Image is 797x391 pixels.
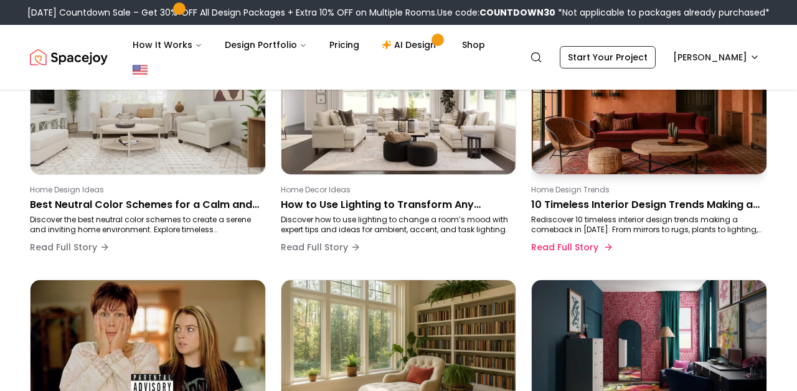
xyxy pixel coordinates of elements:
[123,32,495,57] nav: Main
[215,32,317,57] button: Design Portfolio
[30,33,266,265] a: Best Neutral Color Schemes for a Calm and Cozy Home in 2025Home Design IdeasBest Neutral Color Sc...
[560,46,656,68] a: Start Your Project
[479,6,555,19] b: COUNTDOWN30
[30,215,261,235] p: Discover the best neutral color schemes to create a serene and inviting home environment. Explore...
[31,34,265,174] img: Best Neutral Color Schemes for a Calm and Cozy Home in 2025
[30,25,767,90] nav: Global
[531,197,762,212] p: 10 Timeless Interior Design Trends Making a Comeback
[281,197,512,212] p: How to Use Lighting to Transform Any Room’s Mood: Expert Interior Design Guide
[281,34,516,174] img: How to Use Lighting to Transform Any Room’s Mood: Expert Interior Design Guide
[30,197,261,212] p: Best Neutral Color Schemes for a Calm and Cozy Home in [DATE]
[30,45,108,70] a: Spacejoy
[30,235,110,260] button: Read Full Story
[123,32,212,57] button: How It Works
[319,32,369,57] a: Pricing
[281,235,361,260] button: Read Full Story
[372,32,450,57] a: AI Design
[531,235,611,260] button: Read Full Story
[27,6,770,19] div: [DATE] Countdown Sale – Get 30% OFF All Design Packages + Extra 10% OFF on Multiple Rooms.
[281,215,512,235] p: Discover how to use lighting to change a room’s mood with expert tips and ideas for ambient, acce...
[133,62,148,77] img: United States
[281,185,512,195] p: Home Decor Ideas
[555,6,770,19] span: *Not applicable to packages already purchased*
[531,215,762,235] p: Rediscover 10 timeless interior design trends making a comeback in [DATE]. From mirrors to rugs, ...
[281,33,517,265] a: How to Use Lighting to Transform Any Room’s Mood: Expert Interior Design GuideHome Decor IdeasHow...
[666,46,767,68] button: [PERSON_NAME]
[531,33,767,265] a: 10 Timeless Interior Design Trends Making a ComebackHome Design Trends10 Timeless Interior Design...
[452,32,495,57] a: Shop
[437,6,555,19] span: Use code:
[30,185,261,195] p: Home Design Ideas
[30,45,108,70] img: Spacejoy Logo
[532,34,766,174] img: 10 Timeless Interior Design Trends Making a Comeback
[531,185,762,195] p: Home Design Trends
